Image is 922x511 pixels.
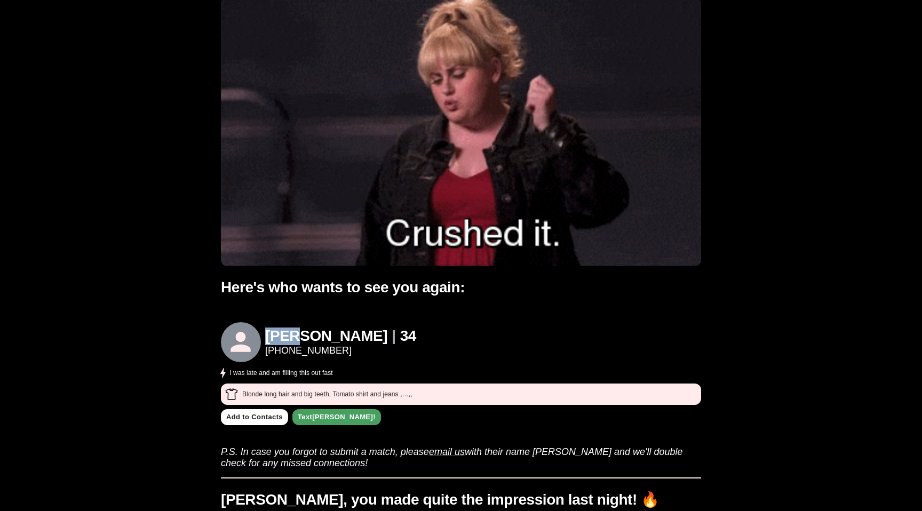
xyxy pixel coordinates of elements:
[265,328,387,345] h1: [PERSON_NAME]
[400,328,416,345] h1: 34
[265,345,416,356] a: [PHONE_NUMBER]
[221,279,701,297] h1: Here's who wants to see you again:
[242,389,412,399] p: Blonde long hair and big teeth , Tomato shirt and jeans ,…,,
[392,328,395,345] h1: |
[292,409,381,426] a: Text[PERSON_NAME]!
[229,368,333,378] p: I was late and am filling this out fast
[429,446,465,457] a: email us
[221,491,701,509] h1: [PERSON_NAME], you made quite the impression last night! 🔥
[221,446,683,468] i: P.S. In case you forgot to submit a match, please with their name [PERSON_NAME] and we'll double ...
[221,409,288,426] a: Add to Contacts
